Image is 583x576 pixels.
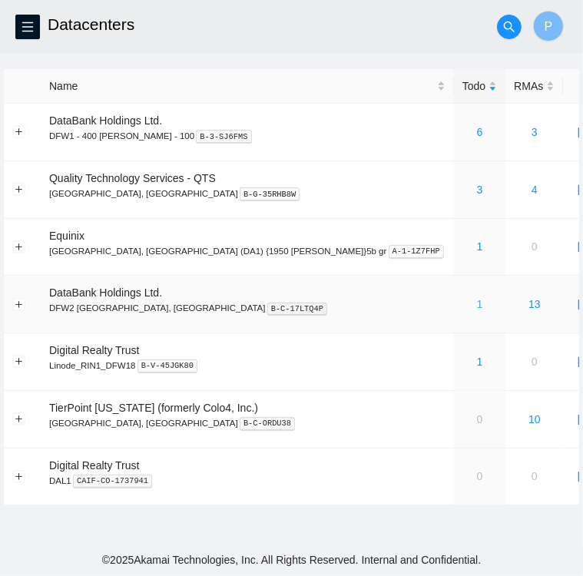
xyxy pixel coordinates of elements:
p: DFW2 [GEOGRAPHIC_DATA], [GEOGRAPHIC_DATA] [49,301,446,315]
a: 0 [532,240,538,253]
a: 3 [532,126,538,138]
kbd: B-C-ORDU38 [240,417,295,431]
kbd: B-3-SJ6FMS [196,130,251,144]
button: menu [15,15,40,39]
a: 10 [528,413,541,425]
a: 0 [477,470,483,482]
a: 13 [528,298,541,310]
p: DFW1 - 400 [PERSON_NAME] - 100 [49,129,446,143]
p: [GEOGRAPHIC_DATA], [GEOGRAPHIC_DATA] [49,416,446,430]
p: [GEOGRAPHIC_DATA], [GEOGRAPHIC_DATA] (DA1) {1950 [PERSON_NAME]}5b gr [49,244,446,258]
span: menu [16,21,39,33]
span: Quality Technology Services - QTS [49,172,216,184]
span: Digital Realty Trust [49,344,139,356]
span: DataBank Holdings Ltd. [49,286,162,299]
button: Expand row [13,470,25,482]
kbd: B-G-35RHB8W [240,187,300,201]
a: 1 [477,356,483,368]
button: search [497,15,522,39]
a: 3 [477,184,483,196]
button: Expand row [13,240,25,253]
span: Equinix [49,230,84,242]
p: DAL1 [49,474,446,488]
button: P [533,11,564,41]
kbd: B-V-45JGK80 [137,359,198,373]
span: TierPoint [US_STATE] (formerly Colo4, Inc.) [49,402,258,414]
kbd: CAIF-CO-1737941 [73,475,152,488]
p: Linode_RIN1_DFW18 [49,359,446,372]
a: 0 [477,413,483,425]
a: 0 [532,356,538,368]
span: search [498,21,521,33]
kbd: B-C-17LTQ4P [267,303,328,316]
a: 1 [477,298,483,310]
a: 4 [532,184,538,196]
kbd: A-1-1Z7FHP [389,245,444,259]
button: Expand row [13,298,25,310]
button: Expand row [13,184,25,196]
span: DataBank Holdings Ltd. [49,114,162,127]
a: 1 [477,240,483,253]
button: Expand row [13,413,25,425]
span: Digital Realty Trust [49,459,139,472]
span: P [545,17,553,36]
button: Expand row [13,126,25,138]
p: [GEOGRAPHIC_DATA], [GEOGRAPHIC_DATA] [49,187,446,200]
a: 6 [477,126,483,138]
button: Expand row [13,356,25,368]
a: 0 [532,470,538,482]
